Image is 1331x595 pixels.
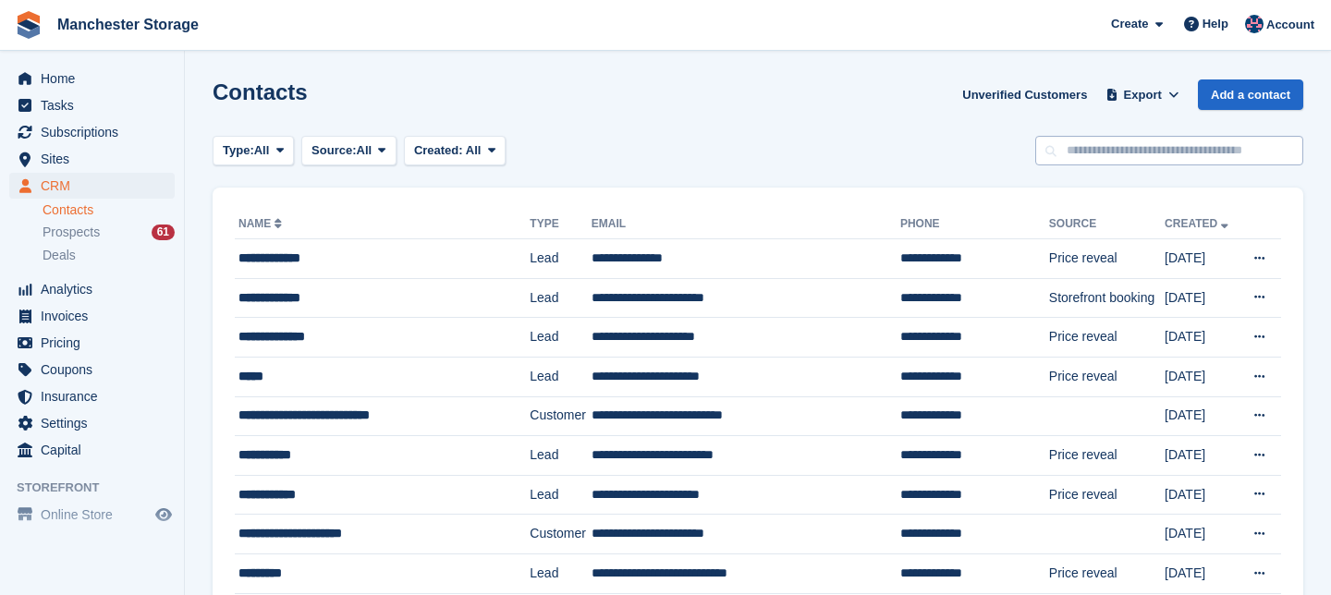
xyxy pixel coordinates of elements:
[9,276,175,302] a: menu
[955,79,1094,110] a: Unverified Customers
[530,239,591,279] td: Lead
[43,223,175,242] a: Prospects 61
[530,318,591,358] td: Lead
[466,143,482,157] span: All
[41,119,152,145] span: Subscriptions
[41,357,152,382] span: Coupons
[9,502,175,528] a: menu
[9,303,175,329] a: menu
[404,136,506,166] button: Created: All
[41,92,152,118] span: Tasks
[1165,217,1232,230] a: Created
[530,396,591,436] td: Customer
[213,136,294,166] button: Type: All
[1049,553,1165,593] td: Price reveal
[9,173,175,199] a: menu
[311,141,356,160] span: Source:
[1165,278,1239,318] td: [DATE]
[1165,239,1239,279] td: [DATE]
[1049,239,1165,279] td: Price reveal
[41,437,152,463] span: Capital
[152,225,175,240] div: 61
[1049,210,1165,239] th: Source
[1165,396,1239,436] td: [DATE]
[530,210,591,239] th: Type
[1203,15,1228,33] span: Help
[1165,515,1239,554] td: [DATE]
[9,92,175,118] a: menu
[530,475,591,515] td: Lead
[50,9,206,40] a: Manchester Storage
[41,410,152,436] span: Settings
[9,410,175,436] a: menu
[592,210,900,239] th: Email
[41,146,152,172] span: Sites
[9,66,175,91] a: menu
[1049,436,1165,476] td: Price reveal
[1165,318,1239,358] td: [DATE]
[238,217,286,230] a: Name
[301,136,397,166] button: Source: All
[530,436,591,476] td: Lead
[43,201,175,219] a: Contacts
[1165,357,1239,396] td: [DATE]
[43,246,175,265] a: Deals
[1049,357,1165,396] td: Price reveal
[1198,79,1303,110] a: Add a contact
[43,224,100,241] span: Prospects
[9,437,175,463] a: menu
[530,357,591,396] td: Lead
[414,143,463,157] span: Created:
[9,146,175,172] a: menu
[17,479,184,497] span: Storefront
[1102,79,1183,110] button: Export
[530,278,591,318] td: Lead
[900,210,1049,239] th: Phone
[1165,475,1239,515] td: [DATE]
[530,553,591,593] td: Lead
[1111,15,1148,33] span: Create
[1124,86,1162,104] span: Export
[530,515,591,554] td: Customer
[41,502,152,528] span: Online Store
[9,119,175,145] a: menu
[41,276,152,302] span: Analytics
[1049,318,1165,358] td: Price reveal
[213,79,308,104] h1: Contacts
[41,173,152,199] span: CRM
[43,247,76,264] span: Deals
[1049,475,1165,515] td: Price reveal
[15,11,43,39] img: stora-icon-8386f47178a22dfd0bd8f6a31ec36ba5ce8667c1dd55bd0f319d3a0aa187defe.svg
[41,66,152,91] span: Home
[1165,553,1239,593] td: [DATE]
[1049,278,1165,318] td: Storefront booking
[153,504,175,526] a: Preview store
[357,141,372,160] span: All
[41,303,152,329] span: Invoices
[41,383,152,409] span: Insurance
[41,330,152,356] span: Pricing
[9,330,175,356] a: menu
[1165,436,1239,476] td: [DATE]
[254,141,270,160] span: All
[223,141,254,160] span: Type:
[1266,16,1314,34] span: Account
[9,383,175,409] a: menu
[9,357,175,382] a: menu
